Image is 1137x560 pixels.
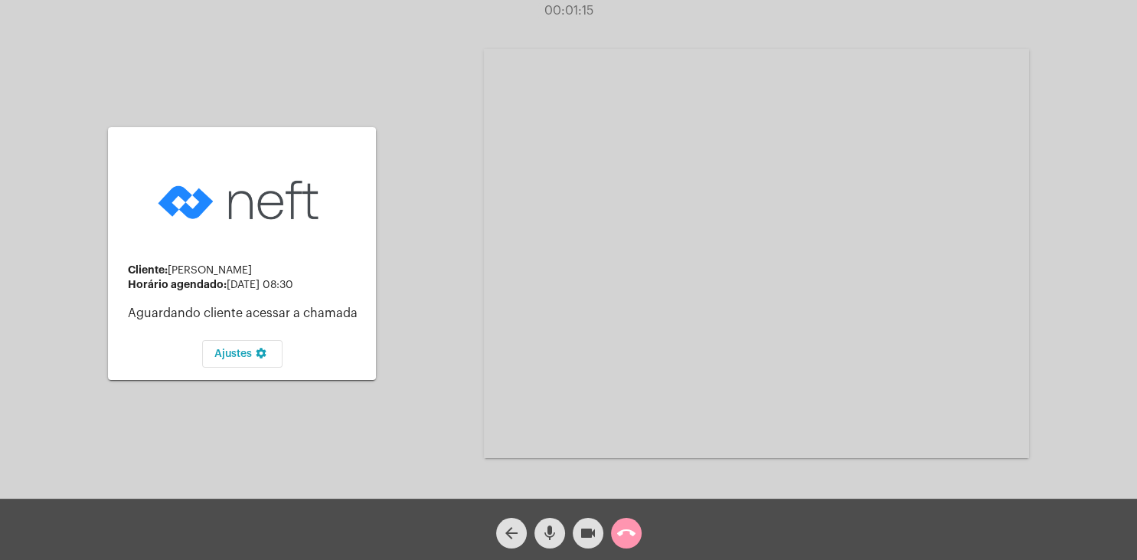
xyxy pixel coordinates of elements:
[214,349,270,359] span: Ajustes
[252,347,270,365] mat-icon: settings
[541,524,559,542] mat-icon: mic
[617,524,635,542] mat-icon: call_end
[128,306,364,320] p: Aguardando cliente acessar a chamada
[128,264,168,275] strong: Cliente:
[128,279,364,291] div: [DATE] 08:30
[502,524,521,542] mat-icon: arrow_back
[579,524,597,542] mat-icon: videocam
[202,340,283,368] button: Ajustes
[544,5,593,17] span: 00:01:15
[128,279,227,290] strong: Horário agendado:
[154,156,330,244] img: logo-neft-novo-2.png
[128,264,364,277] div: [PERSON_NAME]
